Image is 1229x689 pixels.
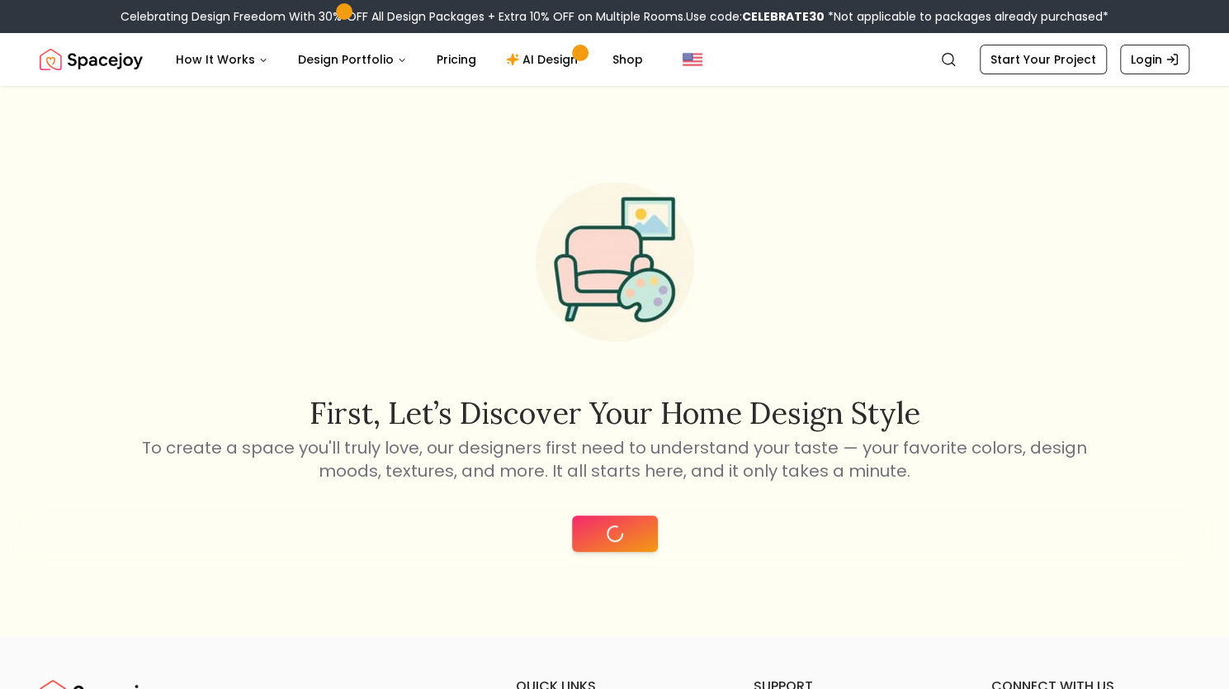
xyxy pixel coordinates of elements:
[742,8,825,25] b: CELEBRATE30
[139,397,1090,430] h2: First, let’s discover your home design style
[163,43,281,76] button: How It Works
[285,43,420,76] button: Design Portfolio
[1120,45,1189,74] a: Login
[139,436,1090,482] p: To create a space you'll truly love, our designers first need to understand your taste — your fav...
[121,8,1108,25] div: Celebrating Design Freedom With 30% OFF All Design Packages + Extra 10% OFF on Multiple Rooms.
[493,43,596,76] a: AI Design
[163,43,656,76] nav: Main
[599,43,656,76] a: Shop
[40,43,143,76] img: Spacejoy Logo
[40,33,1189,86] nav: Global
[40,43,143,76] a: Spacejoy
[980,45,1107,74] a: Start Your Project
[509,156,721,368] img: Start Style Quiz Illustration
[683,50,702,69] img: United States
[686,8,825,25] span: Use code:
[825,8,1108,25] span: *Not applicable to packages already purchased*
[423,43,489,76] a: Pricing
